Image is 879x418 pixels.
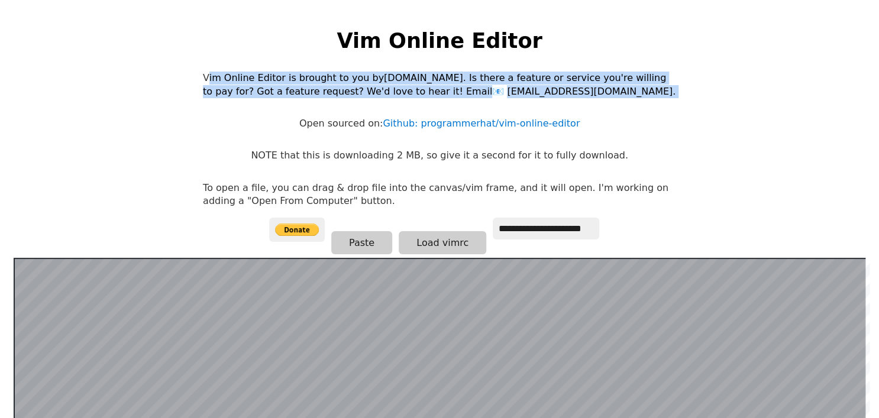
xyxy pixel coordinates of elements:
a: [DOMAIN_NAME] [384,72,463,83]
button: Load vimrc [399,231,486,254]
a: [EMAIL_ADDRESS][DOMAIN_NAME] [492,86,673,97]
p: Open sourced on: [299,117,580,130]
p: NOTE that this is downloading 2 MB, so give it a second for it to fully download. [251,149,628,162]
a: Github: programmerhat/vim-online-editor [383,118,580,129]
p: Vim Online Editor is brought to you by . Is there a feature or service you're willing to pay for?... [203,72,676,98]
button: Paste [331,231,392,254]
p: To open a file, you can drag & drop file into the canvas/vim frame, and it will open. I'm working... [203,182,676,208]
h1: Vim Online Editor [337,26,542,55]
